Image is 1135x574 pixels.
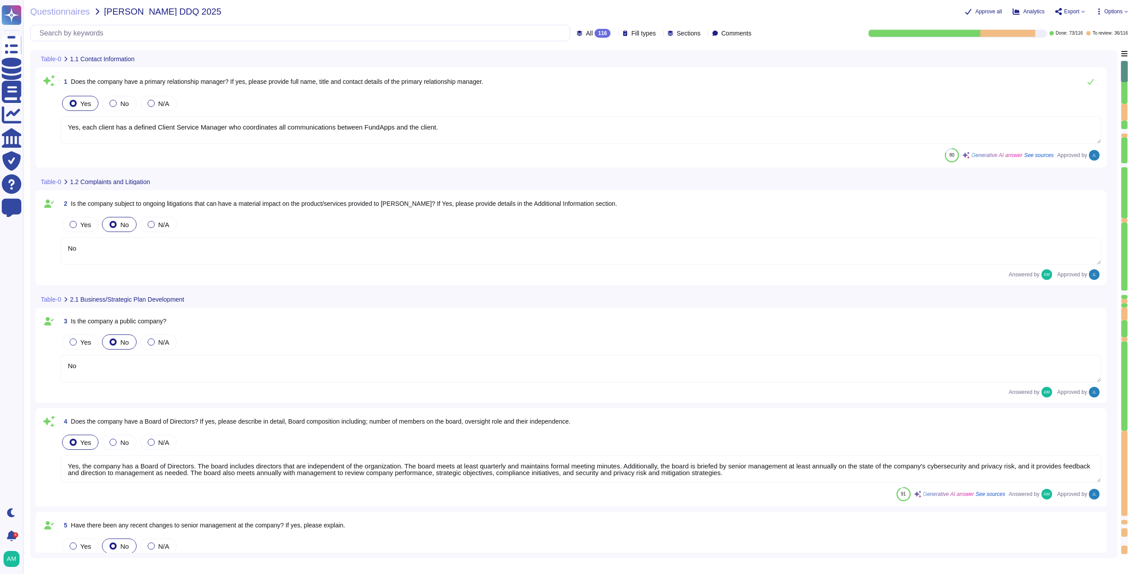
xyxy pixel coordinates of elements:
span: No [120,543,129,550]
span: Fill types [631,30,656,36]
span: Table-0 [41,296,61,303]
span: 73 / 116 [1069,31,1083,35]
span: Generative AI answer [971,153,1022,158]
span: 4 [60,418,67,425]
span: Answered by [1009,389,1039,395]
span: Approved by [1057,389,1087,395]
span: Table-0 [41,56,61,62]
span: Does the company have a primary relationship manager? If yes, please provide full name, title and... [71,78,483,85]
span: N/A [158,338,169,346]
span: Yes [80,543,91,550]
span: 2 [60,201,67,207]
input: Search by keywords [35,25,570,41]
textarea: No [60,237,1101,265]
span: Export [1064,9,1080,14]
div: 5 [13,532,18,538]
span: 80 [949,153,954,157]
span: Yes [80,338,91,346]
span: Answered by [1009,491,1039,497]
span: Approved by [1057,153,1087,158]
span: Analytics [1023,9,1045,14]
img: user [1041,387,1052,397]
textarea: Yes, each client has a defined Client Service Manager who coordinates all communications between ... [60,116,1101,144]
span: No [120,100,129,107]
span: 1 [60,79,67,85]
textarea: No [60,355,1101,382]
span: Questionnaires [30,7,90,16]
span: Generative AI answer [923,491,974,497]
span: N/A [158,439,169,446]
div: 116 [595,29,611,38]
button: user [2,549,26,569]
span: Comments [721,30,751,36]
img: user [1041,489,1052,499]
span: 2.1 Business/Strategic Plan Development [70,296,184,303]
span: 1.1 Contact Information [70,56,135,62]
span: Is the company a public company? [71,318,167,325]
button: Analytics [1013,8,1045,15]
button: Approve all [965,8,1002,15]
span: Table-0 [41,179,61,185]
span: Is the company subject to ongoing litigations that can have a material impact on the product/serv... [71,200,617,207]
span: To review: [1092,31,1112,35]
span: Approved by [1057,272,1087,277]
span: Done: [1056,31,1068,35]
img: user [1041,269,1052,280]
span: Answered by [1009,272,1039,277]
span: Have there been any recent changes to senior management at the company? If yes, please explain. [71,522,345,529]
span: N/A [158,221,169,228]
span: Does the company have a Board of Directors? If yes, please describe in detail, Board composition ... [71,418,571,425]
span: N/A [158,543,169,550]
span: [PERSON_NAME] DDQ 2025 [104,7,222,16]
img: user [4,551,20,567]
img: user [1089,150,1100,161]
span: No [120,338,129,346]
img: user [1089,269,1100,280]
span: No [120,439,129,446]
span: Approve all [975,9,1002,14]
span: Approved by [1057,491,1087,497]
span: Sections [677,30,701,36]
span: All [586,30,593,36]
img: user [1089,489,1100,499]
span: Yes [80,439,91,446]
span: See sources [1024,153,1054,158]
span: 1.2 Complaints and Litigation [70,179,150,185]
span: No [120,221,129,228]
span: N/A [158,100,169,107]
span: Yes [80,221,91,228]
img: user [1089,387,1100,397]
span: 91 [901,491,906,496]
span: See sources [976,491,1006,497]
span: Options [1104,9,1123,14]
span: Yes [80,100,91,107]
span: 36 / 116 [1114,31,1128,35]
textarea: Yes, the company has a Board of Directors. The board includes directors that are independent of t... [60,455,1101,483]
span: 3 [60,318,67,324]
span: 5 [60,522,67,528]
